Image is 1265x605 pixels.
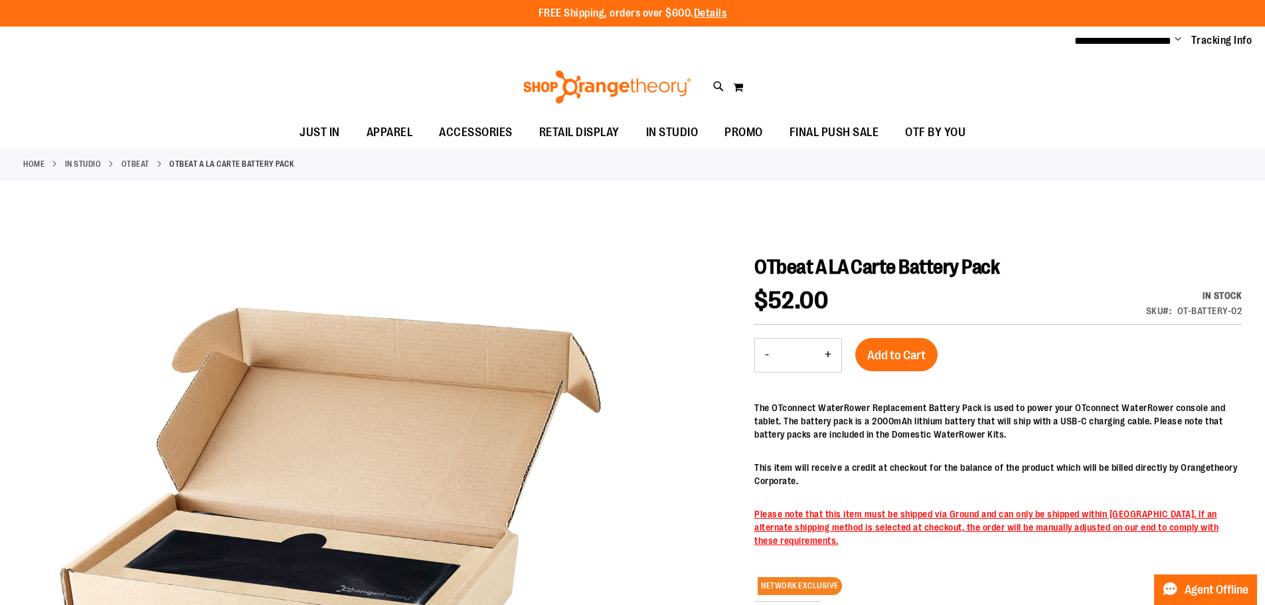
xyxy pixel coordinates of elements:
[1177,304,1242,317] div: OT-BATTERY-02
[711,118,776,148] a: PROMO
[892,118,979,148] a: OTF BY YOU
[521,70,693,104] img: Shop Orangetheory
[299,118,340,147] span: JUST IN
[539,118,620,147] span: RETAIL DISPLAY
[367,118,413,147] span: APPAREL
[1146,289,1242,302] div: Availability
[754,401,1242,441] p: The OTconnect WaterRower Replacement Battery Pack is used to power your OTconnect WaterRower cons...
[790,118,879,147] span: FINAL PUSH SALE
[754,509,1219,546] span: Please note that this item must be shipped via Ground and can only be shipped within [GEOGRAPHIC_...
[646,118,699,147] span: IN STUDIO
[1191,33,1252,48] a: Tracking Info
[776,118,892,148] a: FINAL PUSH SALE
[122,158,149,170] a: OTbeat
[65,158,102,170] a: IN STUDIO
[169,158,294,170] strong: OTbeat A LA Carte Battery Pack
[426,118,526,148] a: ACCESSORIES
[867,348,926,363] span: Add to Cart
[755,339,779,372] button: Decrease product quantity
[526,118,633,148] a: RETAIL DISPLAY
[439,118,513,147] span: ACCESSORIES
[1146,305,1172,316] strong: SKU
[855,338,938,371] button: Add to Cart
[905,118,966,147] span: OTF BY YOU
[724,118,763,147] span: PROMO
[779,339,815,371] input: Product quantity
[1154,574,1257,605] button: Agent Offline
[539,6,727,21] p: FREE Shipping, orders over $600.
[758,577,842,595] span: NETWORK EXCLUSIVE
[1185,584,1248,596] span: Agent Offline
[815,339,841,372] button: Increase product quantity
[754,287,828,314] span: $52.00
[1175,34,1181,47] button: Account menu
[633,118,712,147] a: IN STUDIO
[754,461,1242,487] p: This item will receive a credit at checkout for the balance of the product which will be billed d...
[286,118,353,148] a: JUST IN
[353,118,426,148] a: APPAREL
[754,256,999,278] span: OTbeat A LA Carte Battery Pack
[23,158,44,170] a: Home
[694,7,727,19] a: Details
[1203,290,1242,301] span: In stock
